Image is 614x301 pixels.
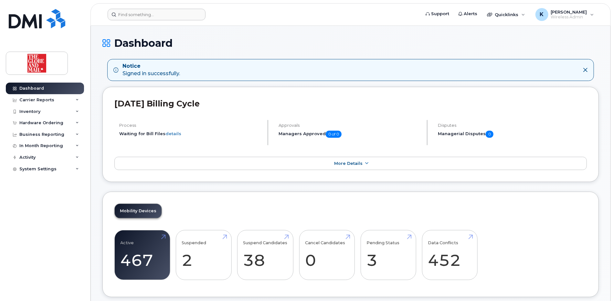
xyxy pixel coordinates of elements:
a: Data Conflicts 452 [428,234,471,276]
li: Waiting for Bill Files [119,131,262,137]
h5: Managerial Disputes [438,131,587,138]
h4: Disputes [438,123,587,128]
a: details [165,131,181,136]
a: Cancel Candidates 0 [305,234,349,276]
a: Mobility Devices [115,204,162,218]
a: Active 467 [121,234,164,276]
span: 0 of 0 [326,131,342,138]
h2: [DATE] Billing Cycle [114,99,587,108]
h4: Approvals [279,123,421,128]
a: Pending Status 3 [366,234,410,276]
strong: Notice [122,63,180,70]
a: Suspend Candidates 38 [243,234,288,276]
div: Signed in successfully. [122,63,180,77]
h1: Dashboard [102,37,599,49]
a: Suspended 2 [182,234,226,276]
span: More Details [334,161,363,166]
h4: Process [119,123,262,128]
span: 0 [486,131,493,138]
h5: Managers Approved [279,131,421,138]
